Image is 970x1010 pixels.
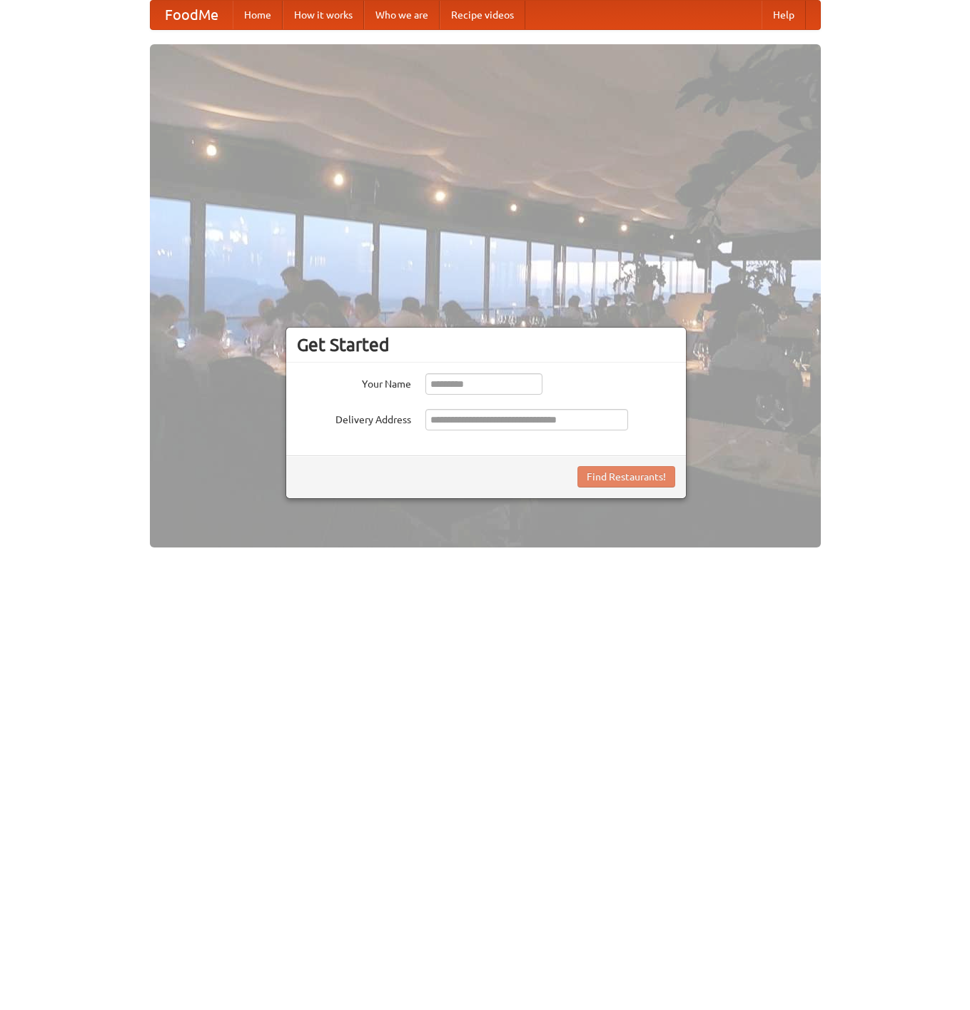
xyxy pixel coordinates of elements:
[297,334,675,355] h3: Get Started
[233,1,283,29] a: Home
[762,1,806,29] a: Help
[283,1,364,29] a: How it works
[577,466,675,488] button: Find Restaurants!
[297,409,411,427] label: Delivery Address
[297,373,411,391] label: Your Name
[440,1,525,29] a: Recipe videos
[364,1,440,29] a: Who we are
[151,1,233,29] a: FoodMe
